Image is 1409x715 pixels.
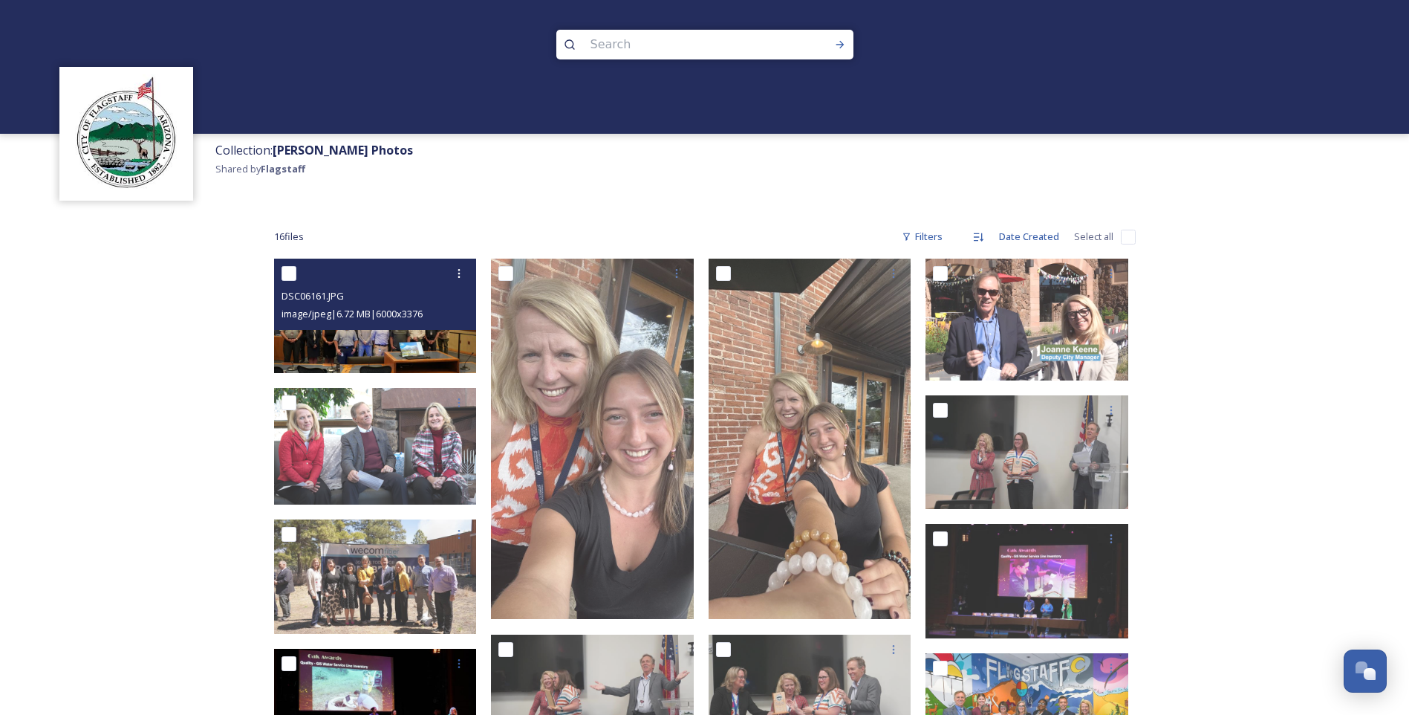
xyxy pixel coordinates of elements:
[1344,650,1387,693] button: Open Chat
[1074,230,1113,244] span: Select all
[274,388,477,505] img: Holiday message.png
[274,230,304,244] span: 16 file s
[67,74,186,193] img: images%20%282%29.jpeg
[925,259,1128,380] img: Joanne Photo 2.png
[709,259,911,619] img: ext_1753898863.519786_graciejoym@gmail.com-IMG_2626.jpeg
[215,162,305,175] span: Shared by
[261,162,305,175] strong: Flagstaff
[273,142,413,158] strong: [PERSON_NAME] Photos
[583,28,787,61] input: Search
[992,222,1067,251] div: Date Created
[925,395,1128,509] img: DSC04181.JPG
[925,524,1128,638] img: DSC01677.JPG
[491,259,694,619] img: ext_1753898892.382309_graciejoym@gmail.com-IMG_2623.jpeg
[282,289,344,302] span: DSC06161.JPG
[894,222,950,251] div: Filters
[274,520,477,634] img: DSC02176.JPG
[282,307,423,320] span: image/jpeg | 6.72 MB | 6000 x 3376
[215,142,413,158] span: Collection:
